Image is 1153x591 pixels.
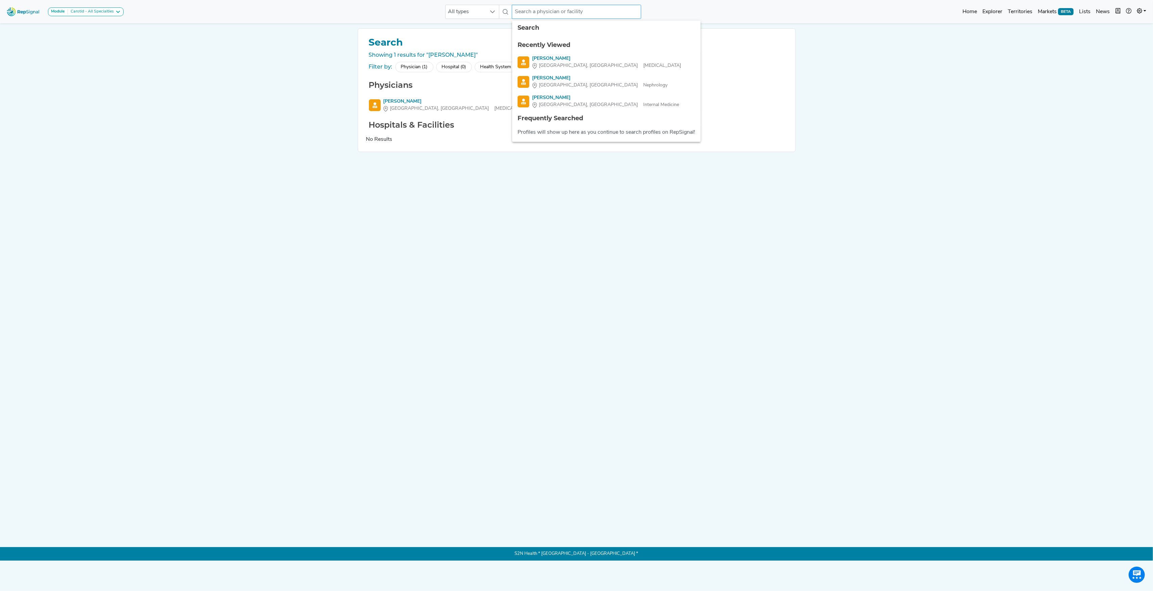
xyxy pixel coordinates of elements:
div: Hospital (0) [436,62,472,72]
strong: Module [51,9,65,14]
input: Search a physician or facility [512,5,641,19]
div: Carotid - All Specialties [68,9,114,15]
span: [GEOGRAPHIC_DATA], [GEOGRAPHIC_DATA] [390,105,489,112]
span: [GEOGRAPHIC_DATA], [GEOGRAPHIC_DATA] [539,62,638,69]
img: Physician Search Icon [518,56,529,68]
a: Lists [1076,5,1093,19]
button: ModuleCarotid - All Specialties [48,7,124,16]
a: [PERSON_NAME][GEOGRAPHIC_DATA], [GEOGRAPHIC_DATA]Internal Medicine [518,94,695,108]
div: Recently Viewed [518,41,695,50]
a: News [1093,5,1112,19]
div: [PERSON_NAME] [383,98,532,105]
div: Health System (0) [475,62,524,72]
span: All types [446,5,486,19]
a: [PERSON_NAME][GEOGRAPHIC_DATA], [GEOGRAPHIC_DATA][MEDICAL_DATA] [518,55,695,69]
img: Physician Search Icon [369,99,381,111]
a: [PERSON_NAME][GEOGRAPHIC_DATA], [GEOGRAPHIC_DATA][MEDICAL_DATA] [369,98,784,112]
li: Bharat Sachdeva [512,92,701,111]
div: [PERSON_NAME] [532,75,668,82]
li: Ellen Dillavou [512,52,701,72]
li: Barry Krieble [512,72,701,92]
a: Explorer [980,5,1005,19]
span: BETA [1058,8,1074,15]
a: MarketsBETA [1035,5,1076,19]
div: [MEDICAL_DATA] [383,105,532,112]
div: Filter by: [369,63,393,71]
h2: Physicians [366,80,787,90]
div: No Results [366,135,787,144]
h1: Search [366,37,787,48]
img: Physician Search Icon [518,76,529,88]
div: [PERSON_NAME] [532,55,681,62]
p: S2N Health * [GEOGRAPHIC_DATA] - [GEOGRAPHIC_DATA] * [358,547,796,561]
div: Nephrology [532,82,668,89]
div: Internal Medicine [532,101,679,108]
a: Home [960,5,980,19]
div: Physician (1) [395,62,433,72]
span: [GEOGRAPHIC_DATA], [GEOGRAPHIC_DATA] [539,82,638,89]
a: [PERSON_NAME][GEOGRAPHIC_DATA], [GEOGRAPHIC_DATA]Nephrology [518,75,695,89]
div: Showing 1 results for "[PERSON_NAME]" [366,51,787,59]
h2: Hospitals & Facilities [366,120,787,130]
a: Territories [1005,5,1035,19]
button: Intel Book [1112,5,1123,19]
span: [GEOGRAPHIC_DATA], [GEOGRAPHIC_DATA] [539,101,638,108]
span: Search [518,24,539,31]
img: Physician Search Icon [518,96,529,107]
div: Frequently Searched [518,114,695,123]
div: [PERSON_NAME] [532,94,679,101]
div: [MEDICAL_DATA] [532,62,681,69]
